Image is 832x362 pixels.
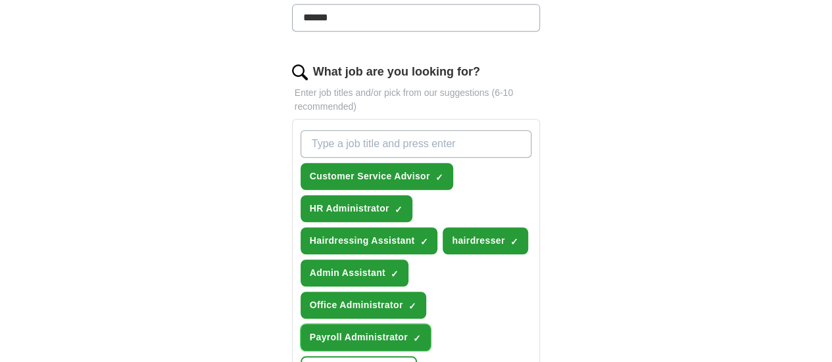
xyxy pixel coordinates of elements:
button: Admin Assistant✓ [301,260,408,286]
input: Type a job title and press enter [301,130,532,158]
span: hairdresser [452,234,504,248]
label: What job are you looking for? [313,63,480,81]
button: HR Administrator✓ [301,195,412,222]
button: Payroll Administrator✓ [301,324,431,351]
span: ✓ [510,237,518,247]
span: ✓ [391,269,399,279]
span: HR Administrator [310,202,389,215]
span: ✓ [408,301,416,311]
span: Payroll Administrator [310,330,408,344]
button: Hairdressing Assistant✓ [301,227,438,254]
span: Office Administrator [310,298,403,312]
span: Hairdressing Assistant [310,234,415,248]
button: hairdresser✓ [443,227,527,254]
span: Admin Assistant [310,266,385,280]
button: Customer Service Advisor✓ [301,163,453,190]
span: ✓ [420,237,428,247]
button: Office Administrator✓ [301,292,426,319]
span: ✓ [435,172,443,183]
p: Enter job titles and/or pick from our suggestions (6-10 recommended) [292,86,541,114]
span: ✓ [395,204,403,215]
span: ✓ [413,333,421,344]
span: Customer Service Advisor [310,170,430,183]
img: search.png [292,64,308,80]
